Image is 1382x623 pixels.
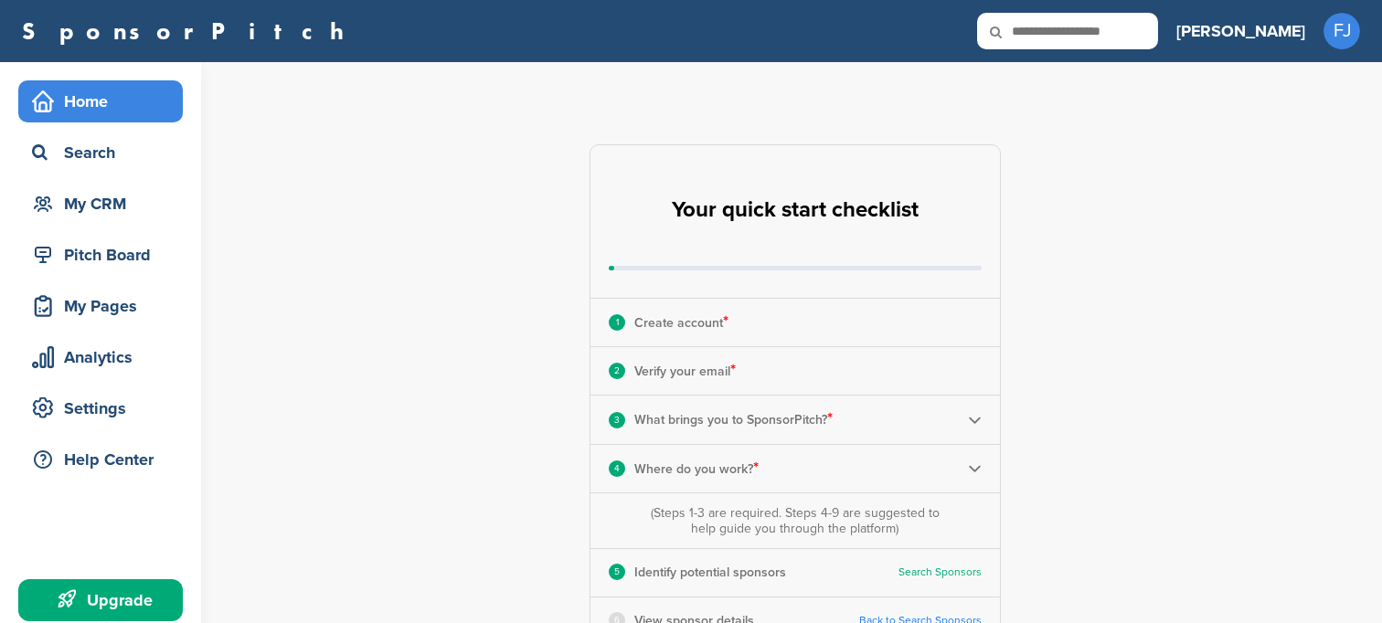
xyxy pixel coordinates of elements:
[27,136,183,169] div: Search
[18,579,183,621] a: Upgrade
[27,187,183,220] div: My CRM
[634,457,759,480] p: Where do you work?
[27,238,183,271] div: Pitch Board
[609,314,625,331] div: 1
[18,80,183,122] a: Home
[18,438,183,480] a: Help Center
[609,460,625,477] div: 4
[27,341,183,374] div: Analytics
[609,412,625,428] div: 3
[18,336,183,378] a: Analytics
[634,407,833,431] p: What brings you to SponsorPitch?
[27,443,183,476] div: Help Center
[27,290,183,322] div: My Pages
[18,234,183,276] a: Pitch Board
[968,413,982,427] img: Checklist arrow 2
[634,359,736,383] p: Verify your email
[1176,11,1305,51] a: [PERSON_NAME]
[646,505,944,536] div: (Steps 1-3 are required. Steps 4-9 are suggested to help guide you through the platform)
[18,285,183,327] a: My Pages
[672,190,919,230] h2: Your quick start checklist
[1324,13,1360,49] span: FJ
[27,392,183,425] div: Settings
[968,461,982,475] img: Checklist arrow 2
[27,584,183,617] div: Upgrade
[18,132,183,174] a: Search
[27,85,183,118] div: Home
[18,387,183,429] a: Settings
[609,564,625,580] div: 5
[634,311,728,334] p: Create account
[898,565,982,579] a: Search Sponsors
[609,363,625,379] div: 2
[634,561,786,584] p: Identify potential sponsors
[18,183,183,225] a: My CRM
[1176,18,1305,44] h3: [PERSON_NAME]
[22,19,356,43] a: SponsorPitch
